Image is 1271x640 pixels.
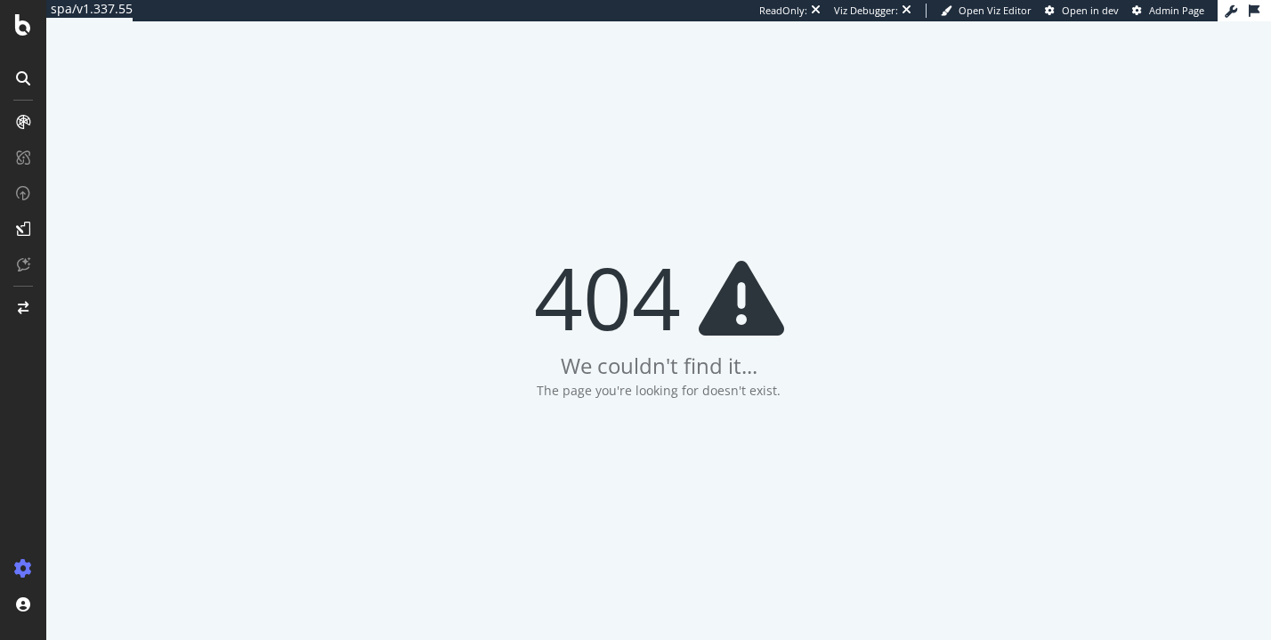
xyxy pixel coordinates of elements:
[561,351,757,381] div: We couldn't find it...
[941,4,1032,18] a: Open Viz Editor
[537,382,781,400] div: The page you're looking for doesn't exist.
[1132,4,1204,18] a: Admin Page
[1062,4,1119,17] span: Open in dev
[1149,4,1204,17] span: Admin Page
[1045,4,1119,18] a: Open in dev
[834,4,898,18] div: Viz Debugger:
[534,253,784,342] div: 404
[959,4,1032,17] span: Open Viz Editor
[759,4,807,18] div: ReadOnly:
